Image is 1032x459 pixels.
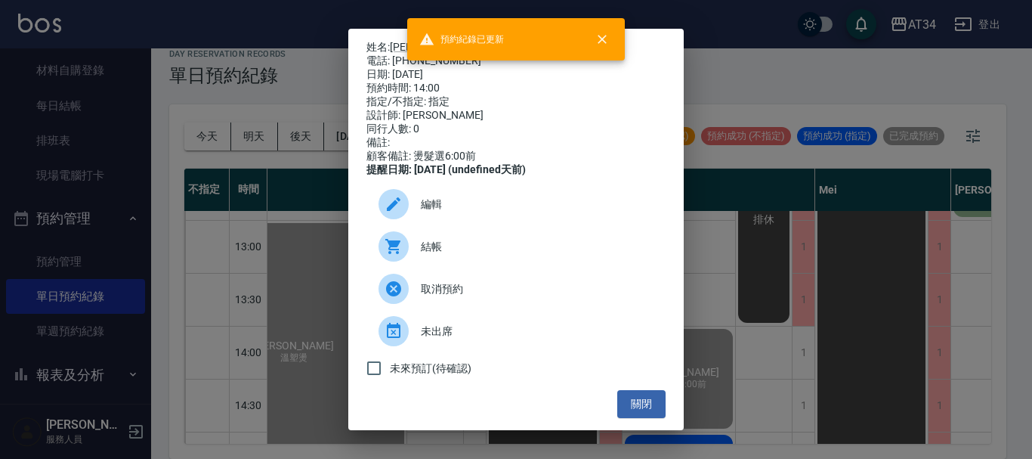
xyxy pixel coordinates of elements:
[366,225,666,268] a: 結帳
[366,163,666,177] div: 提醒日期: [DATE] (undefined天前)
[421,239,653,255] span: 結帳
[390,361,471,377] span: 未來預訂(待確認)
[366,268,666,310] div: 取消預約
[366,123,666,136] div: 同行人數: 0
[366,310,666,352] div: 未出席
[421,197,653,212] span: 編輯
[366,68,666,82] div: 日期: [DATE]
[366,150,666,163] div: 顧客備註: 燙髮選6:00前
[421,281,653,297] span: 取消預約
[366,54,666,68] div: 電話: [PHONE_NUMBER]
[366,136,666,150] div: 備註:
[390,41,471,53] a: [PERSON_NAME]
[421,324,653,340] span: 未出席
[419,32,504,47] span: 預約紀錄已更新
[617,390,666,418] button: 關閉
[366,183,666,225] div: 編輯
[366,41,666,54] p: 姓名:
[366,95,666,109] div: 指定/不指定: 指定
[366,82,666,95] div: 預約時間: 14:00
[366,109,666,123] div: 設計師: [PERSON_NAME]
[586,23,619,56] button: close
